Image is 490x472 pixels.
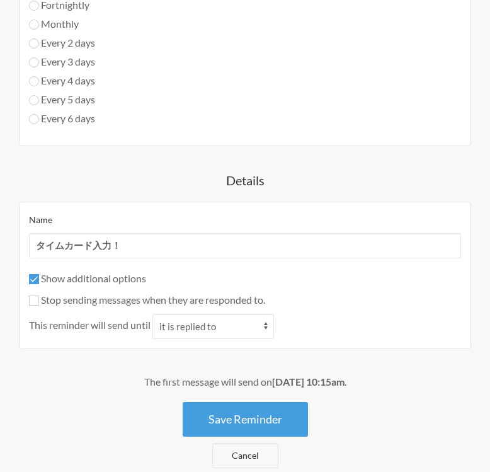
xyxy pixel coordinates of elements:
input: We suggest a 2 to 4 word name [29,233,461,258]
input: Every 5 days [29,95,39,105]
input: Show additional options [29,274,39,284]
label: Show additional options [29,272,146,284]
div: The first message will send on . [19,374,471,389]
h4: Details [19,171,471,189]
label: Every 5 days [29,92,95,107]
input: Every 3 days [29,57,39,67]
strong: [DATE] 10:15am [272,376,345,388]
button: Save Reminder [183,402,308,437]
a: Cancel [212,443,278,468]
label: Every 2 days [29,35,95,50]
span: This reminder will send until [29,318,151,333]
input: Stop sending messages when they are responded to. [29,296,39,306]
label: Every 6 days [29,111,95,126]
input: Fortnightly [29,1,39,11]
label: Every 4 days [29,73,95,88]
input: Monthly [29,20,39,30]
label: Monthly [29,16,95,32]
label: Stop sending messages when they are responded to. [29,294,265,306]
input: Every 4 days [29,76,39,86]
label: Every 3 days [29,54,95,69]
input: Every 6 days [29,114,39,124]
input: Every 2 days [29,38,39,49]
label: Name [29,214,52,225]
